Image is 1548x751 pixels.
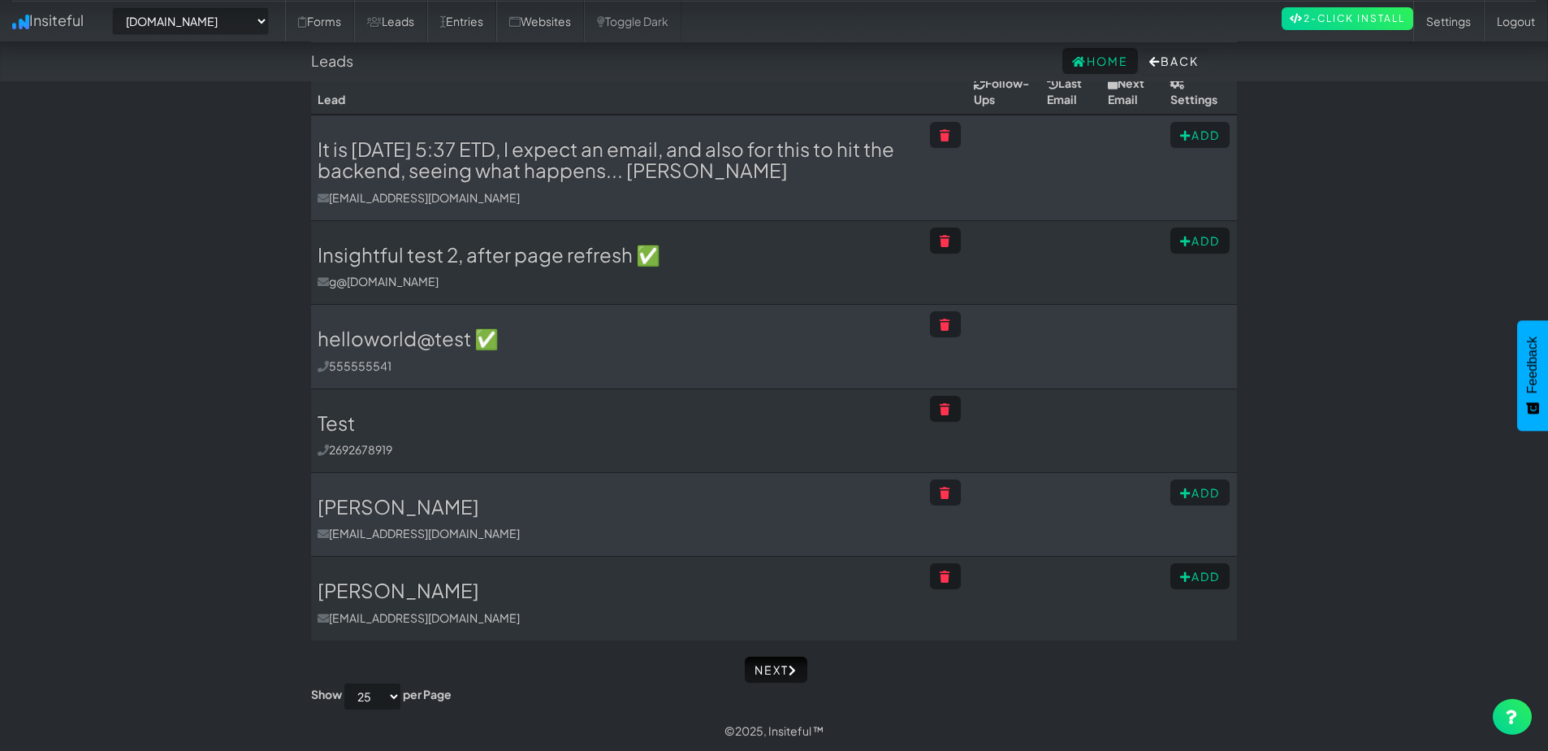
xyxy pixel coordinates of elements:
th: Next Email [1101,68,1163,115]
button: Back [1139,48,1209,74]
a: [PERSON_NAME][EMAIL_ADDRESS][DOMAIN_NAME] [318,580,917,625]
h4: Leads [311,53,353,69]
a: Next [745,657,807,683]
a: Entries [427,1,496,41]
p: g@[DOMAIN_NAME] [318,273,917,289]
h3: [PERSON_NAME] [318,496,917,517]
button: Add [1170,228,1230,254]
h3: Test [318,412,917,433]
span: Feedback [1525,336,1540,393]
th: Settings [1164,68,1238,115]
a: Home [1062,48,1138,74]
a: Test2692678919 [318,412,917,458]
button: Add [1170,563,1230,589]
h3: Insightful test 2, after page refresh ✅ [318,244,917,265]
h3: helloworld@test ✅ [318,328,917,349]
a: Logout [1484,1,1548,41]
h3: It is [DATE] 5:37 ETD, I expect an email, and also for this to hit the backend, seeing what happe... [318,138,917,181]
a: Forms [285,1,354,41]
th: Last Email [1040,68,1101,115]
a: 2-Click Install [1282,7,1413,30]
a: Settings [1413,1,1484,41]
p: 555555541 [318,358,917,374]
th: Lead [311,68,923,115]
a: [PERSON_NAME][EMAIL_ADDRESS][DOMAIN_NAME] [318,496,917,541]
button: Add [1170,480,1230,506]
a: It is [DATE] 5:37 ETD, I expect an email, and also for this to hit the backend, seeing what happe... [318,138,917,206]
img: icon.png [12,15,29,29]
p: [EMAIL_ADDRESS][DOMAIN_NAME] [318,610,917,626]
a: Leads [354,1,427,41]
a: Insightful test 2, after page refresh ✅g@[DOMAIN_NAME] [318,244,917,289]
button: Add [1170,122,1230,148]
label: Show [311,686,342,702]
button: Feedback - Show survey [1517,320,1548,431]
a: Websites [496,1,584,41]
th: Follow-Ups [967,68,1040,115]
h3: [PERSON_NAME] [318,580,917,601]
a: helloworld@test ✅555555541 [318,328,917,373]
p: [EMAIL_ADDRESS][DOMAIN_NAME] [318,525,917,541]
p: [EMAIL_ADDRESS][DOMAIN_NAME] [318,189,917,206]
label: per Page [403,686,452,702]
a: Toggle Dark [584,1,681,41]
p: 2692678919 [318,441,917,458]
